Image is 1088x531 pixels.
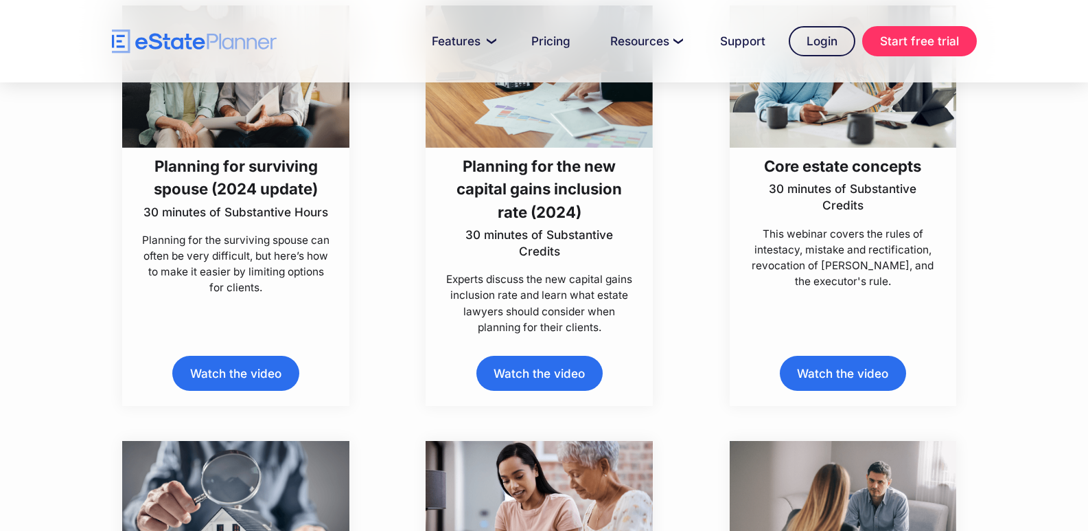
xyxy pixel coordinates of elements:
[141,204,331,221] p: 30 minutes of Substantive Hours
[704,27,782,55] a: Support
[122,5,349,296] a: Planning for surviving spouse (2024 update)30 minutes of Substantive HoursPlanning for the surviv...
[112,30,277,54] a: home
[172,356,299,391] a: Watch the video
[594,27,697,55] a: Resources
[426,5,653,335] a: Planning for the new capital gains inclusion rate (2024)30 minutes of Substantive CreditsExperts ...
[748,181,938,214] p: 30 minutes of Substantive Credits
[748,155,938,177] h3: Core estate concepts
[780,356,906,391] a: Watch the video
[515,27,587,55] a: Pricing
[476,356,603,391] a: Watch the video
[141,232,331,296] p: Planning for the surviving spouse can often be very difficult, but here’s how to make it easier b...
[445,155,634,223] h3: Planning for the new capital gains inclusion rate (2024)
[141,155,331,201] h3: Planning for surviving spouse (2024 update)
[415,27,508,55] a: Features
[748,226,938,290] p: This webinar covers the rules of intestacy, mistake and rectification, revocation of [PERSON_NAME...
[862,26,977,56] a: Start free trial
[445,271,634,335] p: Experts discuss the new capital gains inclusion rate and learn what estate lawyers should conside...
[445,227,634,260] p: 30 minutes of Substantive Credits
[789,26,855,56] a: Login
[730,5,957,289] a: Core estate concepts30 minutes of Substantive CreditsThis webinar covers the rules of intestacy, ...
